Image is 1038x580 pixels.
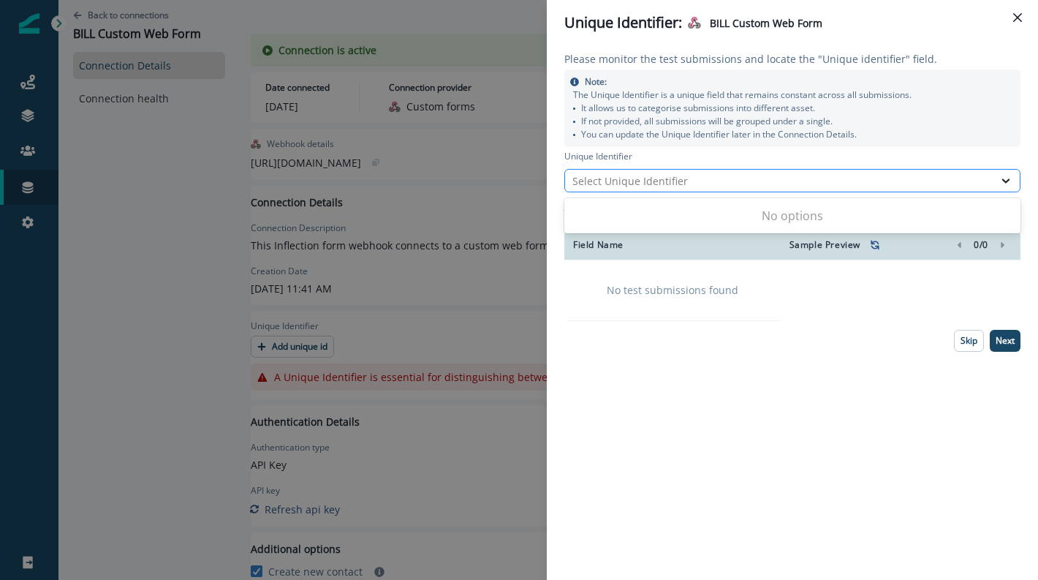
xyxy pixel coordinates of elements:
div: No test submissions found [582,272,763,309]
p: Next [996,336,1015,346]
div: Field Name [573,239,772,251]
p: Please monitor the test submissions and locate the "Unique identifier" field. [564,51,1020,67]
button: Skip [954,330,984,352]
p: Sample Preview [789,239,860,251]
button: left-icon [950,236,968,254]
label: Unique Identifier [564,150,1012,163]
div: No options [564,201,1020,230]
p: BILL Custom Web Form [710,15,822,31]
img: custom form [688,16,701,29]
div: Select Unique Identifier [572,173,986,189]
button: Next [990,330,1020,352]
p: Skip [961,336,977,346]
p: 0 / 0 [974,239,988,251]
p: Unique Identifier: [564,12,682,34]
button: Close [1006,6,1029,29]
p: It allows us to categorise submissions into different asset. [581,102,815,115]
p: You can update the Unique Identifier later in the Connection Details. [581,128,857,141]
button: Right-forward-icon [994,236,1012,254]
p: If not provided, all submissions will be grouped under a single. [581,115,833,128]
p: The Unique Identifier is a unique field that remains constant across all submissions. [570,88,1015,102]
p: Note: [585,75,607,88]
button: refresh-submissions [866,236,884,254]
